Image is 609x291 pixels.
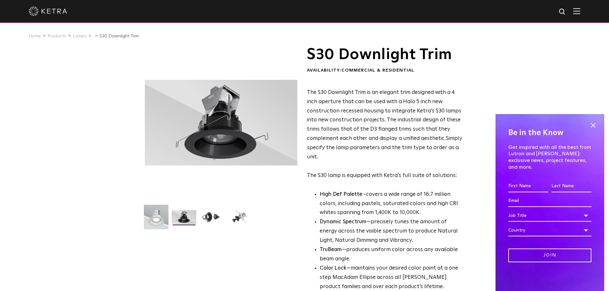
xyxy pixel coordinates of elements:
a: Home [29,34,41,38]
h1: S30 Downlight Trim [307,47,463,63]
img: ketra-logo-2019-white [29,6,67,16]
img: S30-DownlightTrim-2021-Web-Square [144,205,168,234]
div: Job Title [508,210,591,222]
a: Products [47,34,66,38]
li: —precisely tunes the amount of energy across the visible spectrum to produce Natural Light, Natur... [320,218,463,245]
p: The S30 lamp is equipped with Ketra's full suite of solutions: [307,88,463,180]
strong: Color Lock [320,265,346,271]
h4: Be in the Know [508,127,591,139]
input: Last Name [551,180,591,192]
a: Lamps [73,34,87,38]
input: First Name [508,180,548,192]
p: covers a wide range of 16.7 million colors, including pastels, saturated colors and high CRI whit... [320,190,463,218]
strong: TruBeam [320,247,342,252]
a: S30 Downlight Trim [99,34,139,38]
div: Country [508,224,591,236]
span: The S30 Downlight Trim is an elegant trim designed with a 4 inch aperture that can be used with a... [307,90,461,141]
p: Get inspired with all the best from Lutron and [PERSON_NAME]: exclusive news, project features, a... [508,144,591,171]
img: search icon [558,8,566,16]
div: Availability: [307,67,463,74]
img: S30 Halo Downlight_Exploded_Black [227,210,252,229]
img: S30 Halo Downlight_Hero_Black_Gradient [172,210,196,229]
span: Commercial & Residential [341,68,414,73]
img: S30 Halo Downlight_Table Top_Black [199,210,224,229]
strong: High Def Palette - [320,192,366,197]
input: Join [508,249,591,262]
strong: Dynamic Spectrum [320,219,366,225]
input: Email [508,195,591,207]
img: Hamburger%20Nav.svg [573,8,580,14]
li: —produces uniform color across any available beam angle. [320,245,463,264]
span: Simply specify the lamp parameters and the trim type to order as a unit.​ [307,136,462,160]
